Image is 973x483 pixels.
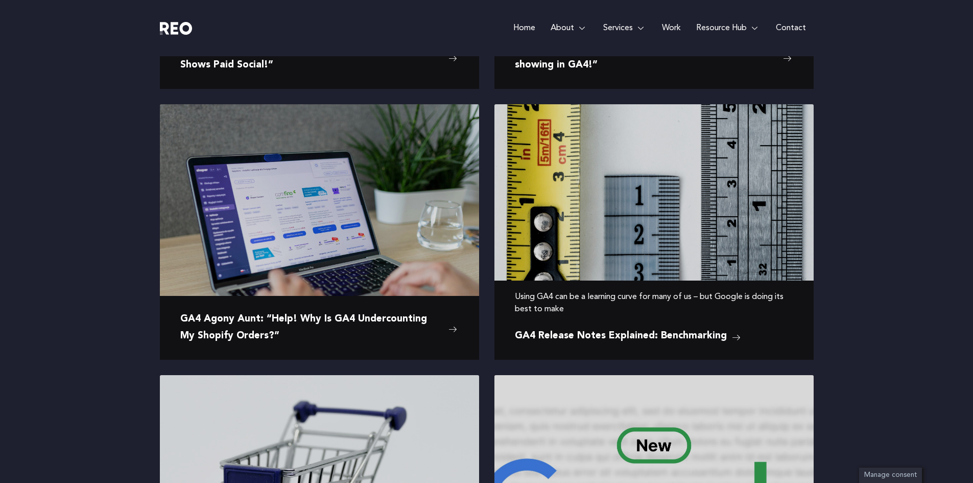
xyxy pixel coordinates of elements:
[515,328,742,344] a: GA4 Release Notes Explained: Benchmarking
[180,40,443,74] span: GA4 Agony Aunt: “Help! My GA4 Traffic Report Only Shows Paid Social!”
[515,40,778,74] span: GA4 Agony Aunt: “Oh no! My Google Ads data isn’t showing in GA4!”
[180,311,459,344] a: GA4 Agony Aunt: “Help! Why Is GA4 Undercounting My Shopify Orders?”
[180,311,443,344] span: GA4 Agony Aunt: “Help! Why Is GA4 Undercounting My Shopify Orders?”
[180,40,459,74] a: GA4 Agony Aunt: “Help! My GA4 Traffic Report Only Shows Paid Social!”
[515,40,793,74] a: GA4 Agony Aunt: “Oh no! My Google Ads data isn’t showing in GA4!”
[515,328,727,344] span: GA4 Release Notes Explained: Benchmarking
[864,472,917,478] span: Manage consent
[515,291,793,315] p: Using GA4 can be a learning curve for many of us – but Google is doing its best to make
